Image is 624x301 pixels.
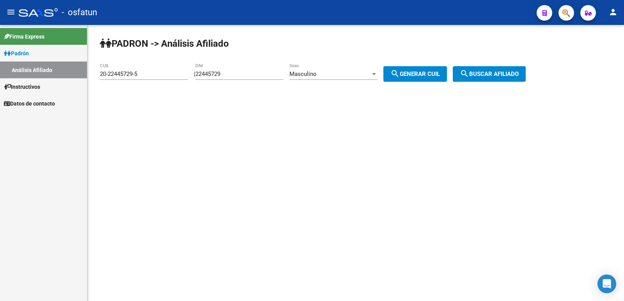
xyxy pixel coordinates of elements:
strong: PADRON -> Análisis Afiliado [100,38,229,49]
div: | [194,70,453,77]
span: Instructivos [4,83,40,91]
mat-icon: search [390,69,400,78]
button: Generar CUIL [383,66,447,82]
mat-icon: menu [6,7,16,17]
span: - osfatun [62,4,97,21]
span: Generar CUIL [390,70,440,77]
div: Open Intercom Messenger [597,275,616,293]
mat-icon: person [608,7,618,17]
span: Masculino [289,70,317,77]
span: Firma Express [4,32,44,41]
mat-icon: search [460,69,469,78]
span: Padrón [4,49,29,58]
button: Buscar afiliado [453,66,526,82]
span: Datos de contacto [4,99,55,108]
span: Buscar afiliado [460,70,519,77]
